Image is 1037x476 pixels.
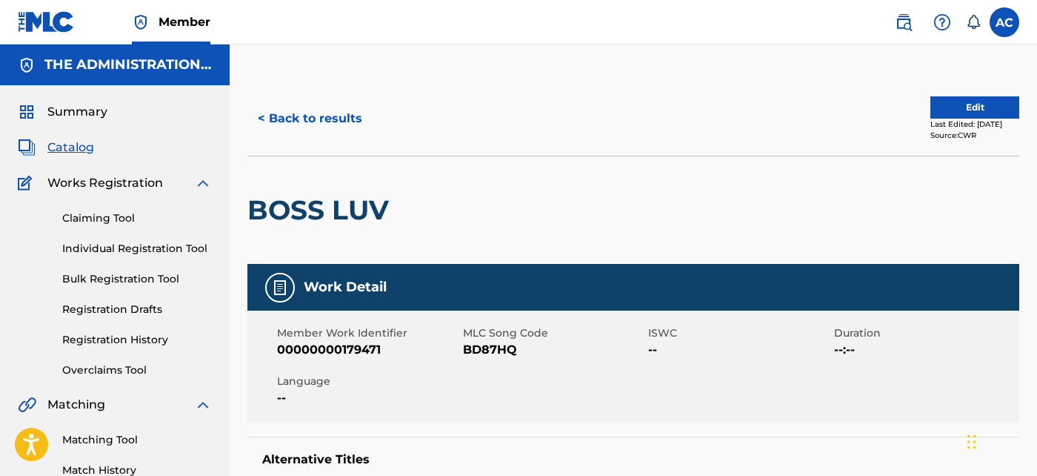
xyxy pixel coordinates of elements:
[834,325,1016,341] span: Duration
[47,396,105,414] span: Matching
[967,420,976,464] div: Drag
[277,389,459,407] span: --
[132,13,150,31] img: Top Rightsholder
[247,100,373,137] button: < Back to results
[62,332,212,348] a: Registration History
[930,96,1019,119] button: Edit
[18,56,36,74] img: Accounts
[996,285,1037,404] iframe: Resource Center
[62,302,212,317] a: Registration Drafts
[18,103,36,121] img: Summary
[933,13,951,31] img: help
[18,396,36,414] img: Matching
[18,11,75,33] img: MLC Logo
[895,13,913,31] img: search
[963,405,1037,476] iframe: Chat Widget
[990,7,1019,37] div: User Menu
[262,452,1004,467] h5: Alternative Titles
[304,279,387,296] h5: Work Detail
[930,119,1019,130] div: Last Edited: [DATE]
[834,341,1016,359] span: --:--
[62,211,212,226] a: Claiming Tool
[463,325,645,341] span: MLC Song Code
[62,363,212,378] a: Overclaims Tool
[159,13,210,30] span: Member
[18,103,107,121] a: SummarySummary
[648,341,830,359] span: --
[966,15,981,30] div: Notifications
[277,325,459,341] span: Member Work Identifier
[889,7,918,37] a: Public Search
[18,139,36,156] img: Catalog
[44,56,212,73] h5: THE ADMINISTRATION MP INC
[62,241,212,257] a: Individual Registration Tool
[463,341,645,359] span: BD87HQ
[18,174,37,192] img: Works Registration
[18,139,94,156] a: CatalogCatalog
[648,325,830,341] span: ISWC
[62,271,212,287] a: Bulk Registration Tool
[271,279,289,297] img: Work Detail
[194,396,212,414] img: expand
[277,341,459,359] span: 00000000179471
[194,174,212,192] img: expand
[247,194,396,227] h2: BOSS LUV
[47,103,107,121] span: Summary
[47,139,94,156] span: Catalog
[277,374,459,389] span: Language
[927,7,957,37] div: Help
[47,174,163,192] span: Works Registration
[930,130,1019,141] div: Source: CWR
[62,432,212,448] a: Matching Tool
